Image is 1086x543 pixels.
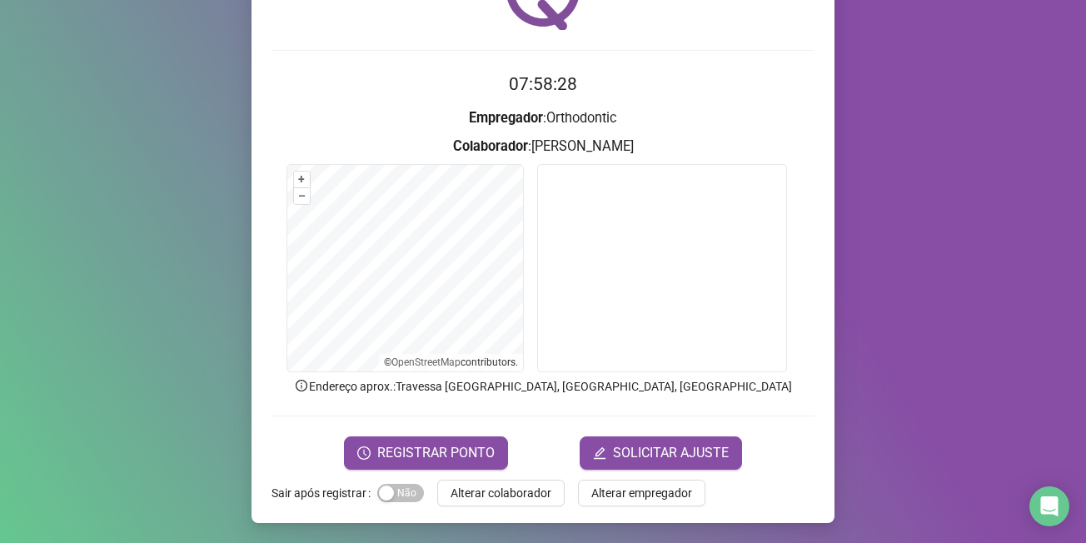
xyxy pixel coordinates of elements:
[580,436,742,470] button: editSOLICITAR AJUSTE
[593,446,606,460] span: edit
[509,74,577,94] time: 07:58:28
[578,480,705,506] button: Alterar empregador
[437,480,565,506] button: Alterar colaborador
[271,136,814,157] h3: : [PERSON_NAME]
[591,484,692,502] span: Alterar empregador
[469,110,543,126] strong: Empregador
[294,172,310,187] button: +
[271,377,814,396] p: Endereço aprox. : Travessa [GEOGRAPHIC_DATA], [GEOGRAPHIC_DATA], [GEOGRAPHIC_DATA]
[384,356,518,368] li: © contributors.
[377,443,495,463] span: REGISTRAR PONTO
[451,484,551,502] span: Alterar colaborador
[271,107,814,129] h3: : Orthodontic
[357,446,371,460] span: clock-circle
[391,356,461,368] a: OpenStreetMap
[1029,486,1069,526] div: Open Intercom Messenger
[344,436,508,470] button: REGISTRAR PONTO
[294,188,310,204] button: –
[294,378,309,393] span: info-circle
[613,443,729,463] span: SOLICITAR AJUSTE
[453,138,528,154] strong: Colaborador
[271,480,377,506] label: Sair após registrar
